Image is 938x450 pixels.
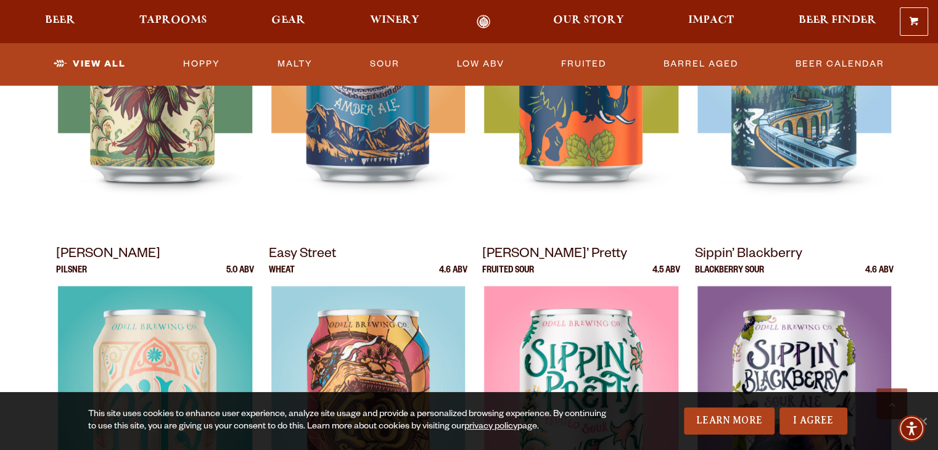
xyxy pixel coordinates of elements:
a: Barrel Aged [659,50,743,78]
span: Our Story [553,15,624,25]
p: Blackberry Sour [695,266,764,286]
p: 4.5 ABV [652,266,680,286]
p: 4.6 ABV [865,266,894,286]
span: Gear [271,15,305,25]
span: Taprooms [139,15,207,25]
p: Fruited Sour [482,266,534,286]
a: Sour [365,50,405,78]
p: Wheat [269,266,295,286]
a: Malty [273,50,318,78]
span: Beer [45,15,75,25]
a: privacy policy [464,422,517,432]
a: View All [49,50,131,78]
a: Scroll to top [876,388,907,419]
a: I Agree [780,407,847,435]
a: Beer Calendar [791,50,889,78]
a: Gear [263,15,313,29]
a: Winery [362,15,427,29]
p: Sippin’ Blackberry [695,244,894,266]
a: Taprooms [131,15,215,29]
p: [PERSON_NAME]’ Pretty [482,244,681,266]
span: Beer Finder [798,15,876,25]
p: [PERSON_NAME] [56,244,255,266]
p: Pilsner [56,266,87,286]
p: Easy Street [269,244,467,266]
a: Hoppy [178,50,225,78]
div: Accessibility Menu [898,415,925,442]
p: 5.0 ABV [226,266,254,286]
a: Beer Finder [790,15,884,29]
div: This site uses cookies to enhance user experience, analyze site usage and provide a personalized ... [88,409,614,433]
a: Beer [37,15,83,29]
span: Winery [370,15,419,25]
p: 4.6 ABV [439,266,467,286]
a: Odell Home [461,15,507,29]
a: Fruited [556,50,611,78]
a: Impact [680,15,742,29]
a: Low ABV [451,50,509,78]
a: Our Story [545,15,632,29]
span: Impact [688,15,734,25]
a: Learn More [684,407,775,435]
